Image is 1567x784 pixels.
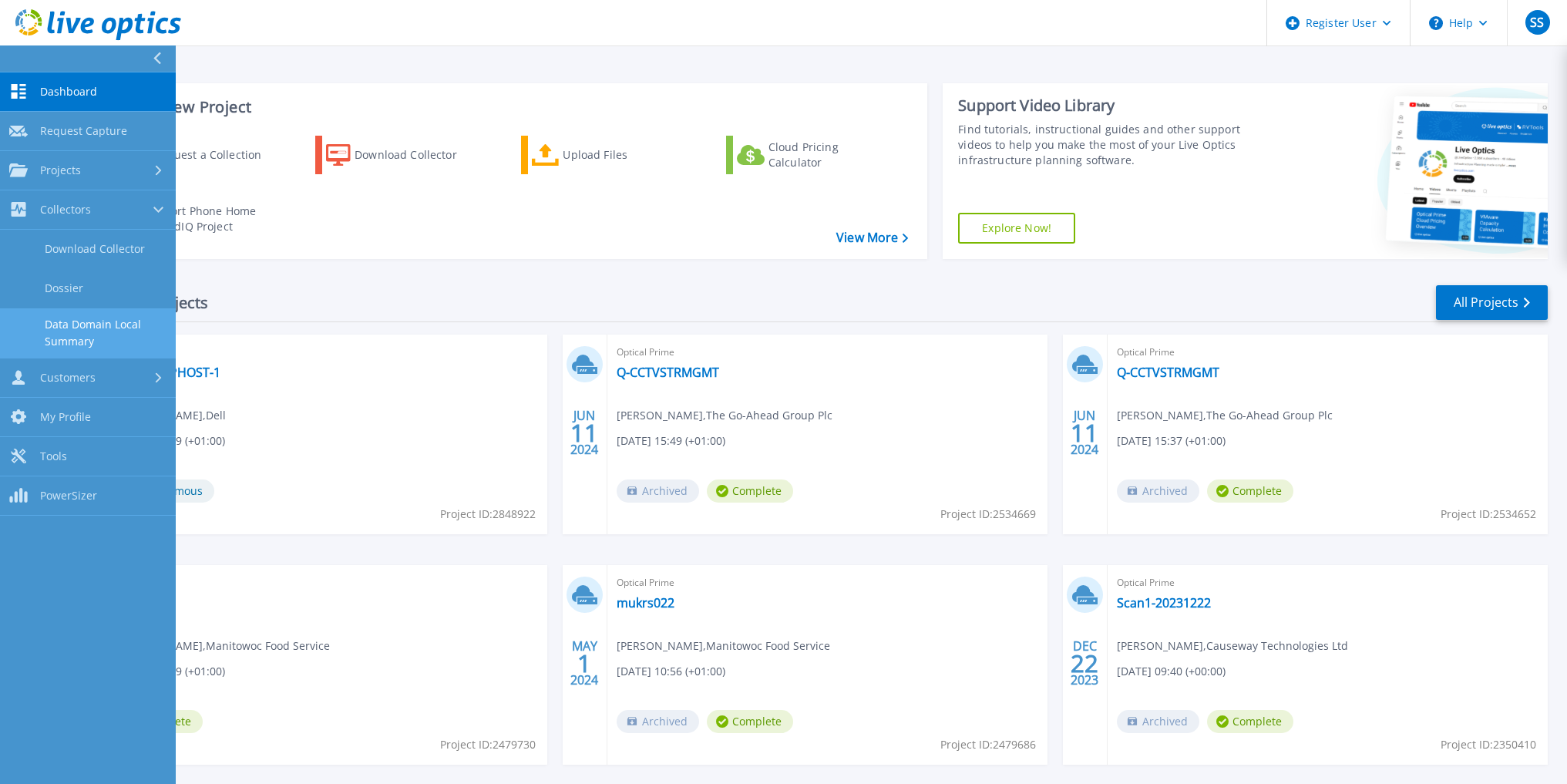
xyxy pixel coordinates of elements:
span: [PERSON_NAME] , The Go-Ahead Group Plc [617,407,832,424]
span: Project ID: 2479730 [440,736,536,753]
span: Archived [617,710,699,733]
a: Upload Files [521,136,693,174]
span: [PERSON_NAME] , Manitowoc Food Service [116,638,330,654]
span: SS [1530,16,1544,29]
span: Archived [1117,710,1199,733]
div: Import Phone Home CloudIQ Project [151,204,271,234]
a: All Projects [1436,285,1548,320]
span: [DATE] 15:49 (+01:00) [617,432,725,449]
a: Explore Now! [958,213,1075,244]
span: [PERSON_NAME] , The Go-Ahead Group Plc [1117,407,1333,424]
span: 1 [577,657,591,670]
span: Collectors [40,203,91,217]
div: JUN 2024 [1070,405,1099,461]
span: Project ID: 2350410 [1441,736,1536,753]
span: Complete [1207,710,1293,733]
a: Cloud Pricing Calculator [726,136,898,174]
span: [DATE] 10:56 (+01:00) [617,663,725,680]
div: JUN 2024 [570,405,599,461]
span: [DATE] 15:37 (+01:00) [1117,432,1226,449]
span: Optical Prime [1117,574,1538,591]
div: Find tutorials, instructional guides and other support videos to help you make the most of your L... [958,122,1267,168]
span: Project ID: 2534669 [940,506,1036,523]
a: Download Collector [315,136,487,174]
span: Complete [707,710,793,733]
span: 11 [570,426,598,439]
span: 11 [1071,426,1098,439]
span: Complete [707,479,793,503]
a: Request a Collection [109,136,281,174]
a: View More [836,230,908,245]
span: Request Capture [40,124,127,138]
span: [PERSON_NAME] , Causeway Technologies Ltd [1117,638,1348,654]
span: Complete [1207,479,1293,503]
a: Scan1-20231222 [1117,595,1211,611]
span: SC [116,574,538,591]
span: Project ID: 2848922 [440,506,536,523]
div: Request a Collection [153,140,277,170]
span: Tools [40,449,67,463]
span: Project ID: 2479686 [940,736,1036,753]
span: Customers [40,371,96,385]
div: DEC 2023 [1070,635,1099,691]
span: Optical Prime [617,574,1038,591]
span: [DATE] 09:40 (+00:00) [1117,663,1226,680]
span: My Profile [40,410,91,424]
span: Optical Prime [116,344,538,361]
span: PowerSizer [40,489,97,503]
div: Support Video Library [958,96,1267,116]
div: MAY 2024 [570,635,599,691]
span: Archived [1117,479,1199,503]
a: mukrs022 [617,595,674,611]
div: Upload Files [563,140,686,170]
h3: Start a New Project [109,99,907,116]
span: 22 [1071,657,1098,670]
span: Archived [617,479,699,503]
div: Download Collector [355,140,478,170]
span: Dashboard [40,85,97,99]
span: Optical Prime [617,344,1038,361]
a: Q-CCTVSTRMGMT [1117,365,1219,380]
span: Projects [40,163,81,177]
div: Cloud Pricing Calculator [768,140,892,170]
a: Q-CCTVSTRMGMT [617,365,719,380]
span: Project ID: 2534652 [1441,506,1536,523]
span: [PERSON_NAME] , Manitowoc Food Service [617,638,830,654]
span: Optical Prime [1117,344,1538,361]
